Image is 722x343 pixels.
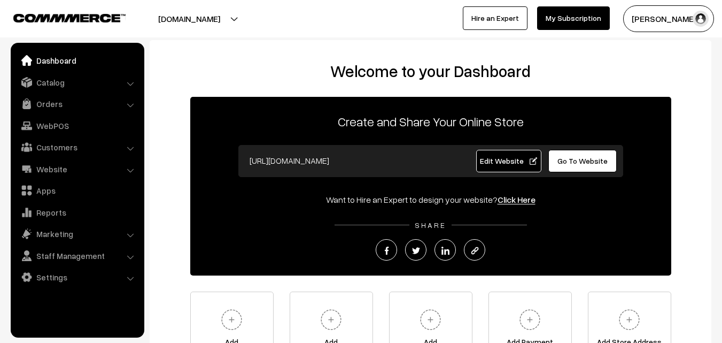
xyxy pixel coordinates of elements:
a: Edit Website [476,150,541,172]
span: Go To Website [557,156,608,165]
a: Catalog [13,73,141,92]
div: Want to Hire an Expert to design your website? [190,193,671,206]
img: plus.svg [316,305,346,334]
a: Staff Management [13,246,141,265]
img: plus.svg [217,305,246,334]
a: Dashboard [13,51,141,70]
a: Apps [13,181,141,200]
img: plus.svg [615,305,644,334]
a: Reports [13,203,141,222]
img: user [693,11,709,27]
img: COMMMERCE [13,14,126,22]
a: Marketing [13,224,141,243]
img: plus.svg [416,305,445,334]
p: Create and Share Your Online Store [190,112,671,131]
a: My Subscription [537,6,610,30]
a: WebPOS [13,116,141,135]
span: Edit Website [480,156,537,165]
a: Go To Website [548,150,617,172]
button: [DOMAIN_NAME] [121,5,258,32]
a: Website [13,159,141,179]
h2: Welcome to your Dashboard [160,62,701,81]
a: Customers [13,138,141,157]
a: Orders [13,94,141,113]
a: COMMMERCE [13,11,107,24]
button: [PERSON_NAME] [623,5,714,32]
a: Click Here [498,194,535,205]
a: Hire an Expert [463,6,527,30]
img: plus.svg [515,305,545,334]
span: SHARE [409,220,452,230]
a: Settings [13,268,141,287]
